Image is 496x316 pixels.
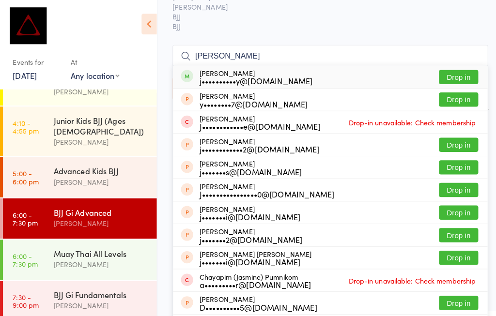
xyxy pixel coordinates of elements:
[13,69,36,80] a: [DATE]
[13,117,38,133] time: 4:10 - 4:55 pm
[197,276,307,284] div: a•••••••••r@[DOMAIN_NAME]
[197,113,316,128] div: [PERSON_NAME]
[10,7,46,44] img: Dominance MMA Thomastown
[197,120,316,128] div: J••••••••••••e@[DOMAIN_NAME]
[433,225,471,239] button: Drop in
[197,135,315,150] div: [PERSON_NAME]
[433,135,471,150] button: Drop in
[170,11,466,21] span: BJJ
[197,75,308,83] div: j••••••••••y@[DOMAIN_NAME]
[197,210,296,217] div: j•••••••i@[DOMAIN_NAME]
[197,180,329,195] div: [PERSON_NAME]
[197,232,298,240] div: j•••••••2@[DOMAIN_NAME]
[170,21,481,30] span: BJJ
[433,291,471,305] button: Drop in
[3,196,155,235] a: 6:00 -7:30 pmBJJ Gi Advanced[PERSON_NAME]
[433,202,471,216] button: Drop in
[433,91,471,105] button: Drop in
[70,53,118,69] div: At
[197,254,307,262] div: j•••••••i@[DOMAIN_NAME]
[3,155,155,195] a: 5:00 -6:00 pmAdvanced Kids BJJ[PERSON_NAME]
[13,208,37,223] time: 6:00 - 7:30 pm
[197,143,315,150] div: j••••••••••••2@[DOMAIN_NAME]
[170,44,481,66] input: Search
[433,180,471,194] button: Drop in
[53,244,146,255] div: Muay Thai All Levels
[197,98,303,106] div: y••••••••7@[DOMAIN_NAME]
[197,187,329,195] div: J••••••••••••••••0@[DOMAIN_NAME]
[197,291,312,306] div: [PERSON_NAME]
[197,157,297,173] div: [PERSON_NAME]
[341,113,471,128] span: Drop-in unavailable: Check membership
[53,135,146,146] div: [PERSON_NAME]
[197,224,298,240] div: [PERSON_NAME]
[197,299,312,306] div: D••••••••••5@[DOMAIN_NAME]
[433,158,471,172] button: Drop in
[53,255,146,266] div: [PERSON_NAME]
[53,174,146,185] div: [PERSON_NAME]
[170,1,466,11] span: [PERSON_NAME]
[53,85,146,96] div: [PERSON_NAME]
[197,68,308,83] div: [PERSON_NAME]
[197,165,297,173] div: j•••••••s@[DOMAIN_NAME]
[13,289,38,304] time: 7:30 - 9:00 pm
[197,202,296,217] div: [PERSON_NAME]
[13,53,60,69] div: Events for
[3,105,155,154] a: 4:10 -4:55 pmJunior Kids BJJ (Ages [DEMOGRAPHIC_DATA])[PERSON_NAME]
[341,269,471,284] span: Drop-in unavailable: Check membership
[13,248,37,264] time: 6:00 - 7:30 pm
[53,296,146,307] div: [PERSON_NAME]
[433,247,471,261] button: Drop in
[13,167,38,182] time: 5:00 - 6:00 pm
[70,69,118,80] div: Any location
[3,236,155,276] a: 6:00 -7:30 pmMuay Thai All Levels[PERSON_NAME]
[53,163,146,174] div: Advanced Kids BJJ
[197,246,307,262] div: [PERSON_NAME] [PERSON_NAME]
[433,69,471,83] button: Drop in
[53,113,146,135] div: Junior Kids BJJ (Ages [DEMOGRAPHIC_DATA])
[197,90,303,106] div: [PERSON_NAME]
[53,285,146,296] div: BJJ Gi Fundamentals
[53,214,146,226] div: [PERSON_NAME]
[197,269,307,284] div: Chayapim (Jasmine) Pumnikom
[53,204,146,214] div: BJJ Gi Advanced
